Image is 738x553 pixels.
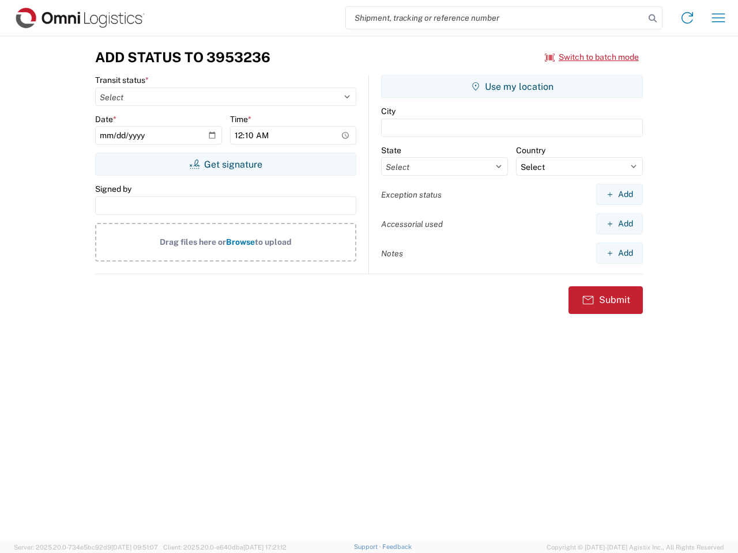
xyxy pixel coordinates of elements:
[381,190,442,200] label: Exception status
[381,219,443,229] label: Accessorial used
[381,75,643,98] button: Use my location
[547,542,724,552] span: Copyright © [DATE]-[DATE] Agistix Inc., All Rights Reserved
[95,49,270,66] h3: Add Status to 3953236
[516,145,545,156] label: Country
[354,543,383,550] a: Support
[346,7,645,29] input: Shipment, tracking or reference number
[596,184,643,205] button: Add
[163,544,287,551] span: Client: 2025.20.0-e640dba
[243,544,287,551] span: [DATE] 17:21:12
[568,286,643,314] button: Submit
[95,184,131,194] label: Signed by
[95,114,116,124] label: Date
[545,48,639,67] button: Switch to batch mode
[255,237,292,247] span: to upload
[230,114,251,124] label: Time
[381,248,403,259] label: Notes
[596,243,643,264] button: Add
[381,145,401,156] label: State
[381,106,396,116] label: City
[95,75,149,85] label: Transit status
[226,237,255,247] span: Browse
[111,544,158,551] span: [DATE] 09:51:07
[596,213,643,234] button: Add
[160,237,226,247] span: Drag files here or
[95,153,356,176] button: Get signature
[382,543,412,550] a: Feedback
[14,544,158,551] span: Server: 2025.20.0-734e5bc92d9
